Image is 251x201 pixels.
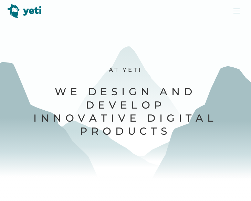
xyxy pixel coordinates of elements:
[41,111,53,124] span: n
[111,85,122,98] span: s
[141,85,153,98] span: n
[122,85,129,98] span: i
[70,85,81,98] span: e
[171,85,184,98] span: n
[232,7,241,15] img: menu icon
[33,66,218,74] p: At Yeti
[88,85,101,98] span: D
[160,85,171,98] span: a
[207,111,218,124] span: l
[100,85,111,98] span: e
[33,111,41,124] span: I
[55,85,70,98] span: W
[196,111,207,124] span: a
[8,4,42,18] img: Yeti logo
[129,85,141,98] span: g
[184,85,196,98] span: d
